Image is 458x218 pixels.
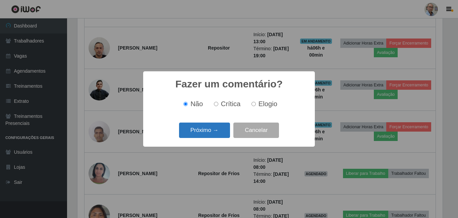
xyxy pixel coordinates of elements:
input: Não [183,102,188,106]
button: Próximo → [179,123,230,138]
button: Cancelar [233,123,279,138]
input: Elogio [251,102,256,106]
h2: Fazer um comentário? [175,78,283,90]
span: Elogio [259,100,277,107]
input: Crítica [214,102,218,106]
span: Crítica [221,100,241,107]
span: Não [190,100,203,107]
